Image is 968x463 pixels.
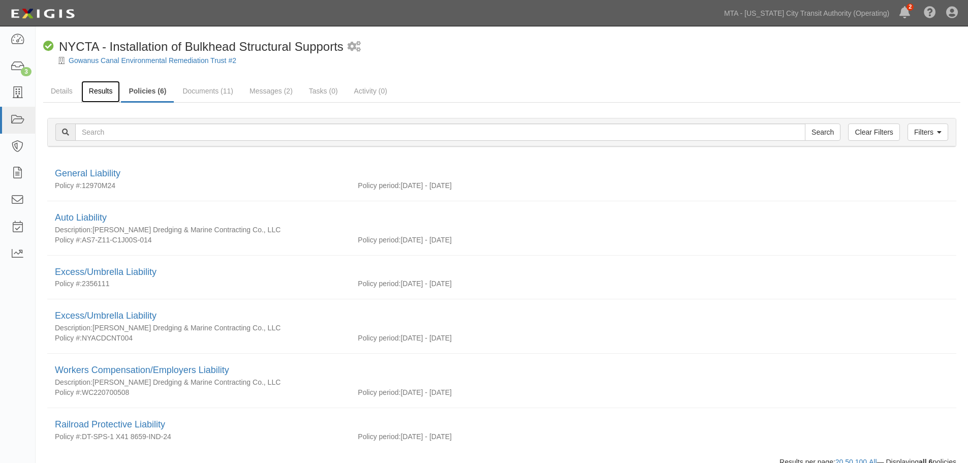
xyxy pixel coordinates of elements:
p: Policy period: [358,180,400,191]
div: Cashman Dredging & Marine Contracting Co., LLC [55,323,949,333]
i: 1 scheduled workflow [348,42,361,52]
a: Activity (0) [347,81,395,101]
img: Logo [8,5,78,23]
p: Policy period: [358,279,400,289]
p: Policy period: [358,333,400,343]
a: Railroad Protective Liability [55,419,165,429]
div: Cashman Dredging & Marine Contracting Co., LLC [55,377,949,387]
div: [DATE] - [DATE] [350,279,956,289]
div: 2356111 [47,279,350,289]
a: Results [81,81,120,103]
div: [DATE] - [DATE] [350,235,956,245]
a: Messages (2) [242,81,300,101]
a: Gowanus Canal Environmental Remediation Trust #2 [69,56,236,65]
div: 12970M24 [47,180,350,191]
a: Excess/Umbrella Liability [55,267,157,277]
p: Policy #: [55,333,82,343]
div: DT-SPS-1 X41 8659-IND-24 [47,431,350,442]
i: Help Center - Complianz [924,7,936,19]
div: [DATE] - [DATE] [350,387,956,397]
p: Policy #: [55,279,82,289]
div: AS7-Z11-C1J00S-014 [47,235,350,245]
a: Details [43,81,80,101]
div: NYACDCNT004 [47,333,350,343]
p: Policy #: [55,431,82,442]
p: Policy #: [55,387,82,397]
p: Policy period: [358,387,400,397]
a: Auto Liability [55,212,107,223]
input: Search [805,124,840,141]
a: Tasks (0) [301,81,346,101]
div: WC220700508 [47,387,350,397]
div: Cashman Dredging & Marine Contracting Co., LLC [55,225,949,235]
p: Description: [55,225,92,235]
div: [DATE] - [DATE] [350,333,956,343]
i: Compliant [43,41,54,52]
a: MTA - [US_STATE] City Transit Authority (Operating) [719,3,894,23]
p: Policy #: [55,235,82,245]
p: Policy period: [358,235,400,245]
div: 3 [21,67,32,76]
a: Filters [908,124,948,141]
a: Policies (6) [121,81,174,103]
span: NYCTA - Installation of Bulkhead Structural Supports [59,40,344,53]
p: Policy period: [358,431,400,442]
input: Search [75,124,805,141]
p: Policy #: [55,180,82,191]
a: Workers Compensation/Employers Liability [55,365,229,375]
div: [DATE] - [DATE] [350,180,956,191]
a: General Liability [55,168,120,178]
a: Excess/Umbrella Liability [55,311,157,321]
div: NYCTA - Installation of Bulkhead Structural Supports [43,38,344,55]
div: [DATE] - [DATE] [350,431,956,442]
p: Description: [55,323,92,333]
a: Documents (11) [175,81,241,101]
a: Clear Filters [848,124,899,141]
p: Description: [55,377,92,387]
